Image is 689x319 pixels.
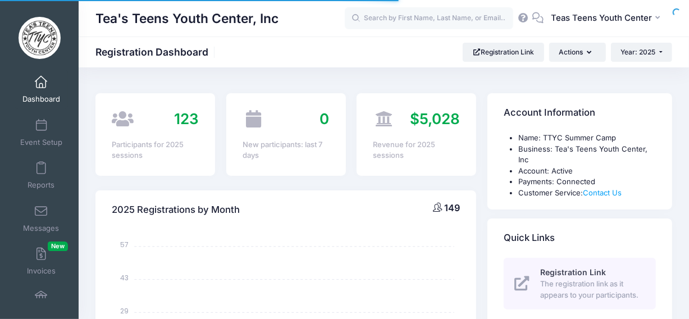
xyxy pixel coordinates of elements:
[551,12,652,24] span: Teas Teens Youth Center
[518,188,656,199] li: Customer Service:
[540,279,643,300] span: The registration link as it appears to your participants.
[121,306,129,315] tspan: 29
[518,144,656,166] li: Business: Tea's Teens Youth Center, Inc
[504,258,656,309] a: Registration Link The registration link as it appears to your participants.
[583,188,622,197] a: Contact Us
[112,194,240,226] h4: 2025 Registrations by Month
[611,43,672,62] button: Year: 2025
[15,241,68,281] a: InvoicesNew
[95,6,279,31] h1: Tea's Teens Youth Center, Inc
[518,176,656,188] li: Payments: Connected
[22,95,60,104] span: Dashboard
[15,70,68,109] a: Dashboard
[20,138,62,147] span: Event Setup
[174,110,199,127] span: 123
[15,113,68,152] a: Event Setup
[444,202,460,213] span: 149
[112,139,199,161] div: Participants for 2025 sessions
[23,224,59,233] span: Messages
[48,241,68,251] span: New
[121,273,129,282] tspan: 43
[549,43,605,62] button: Actions
[410,110,460,127] span: $5,028
[463,43,544,62] a: Registration Link
[518,166,656,177] li: Account: Active
[544,6,672,31] button: Teas Teens Youth Center
[540,267,606,277] span: Registration Link
[15,156,68,195] a: Reports
[504,222,555,254] h4: Quick Links
[28,181,54,190] span: Reports
[373,139,460,161] div: Revenue for 2025 sessions
[243,139,330,161] div: New participants: last 7 days
[95,46,218,58] h1: Registration Dashboard
[27,267,56,276] span: Invoices
[320,110,329,127] span: 0
[15,199,68,238] a: Messages
[121,240,129,249] tspan: 57
[504,97,595,129] h4: Account Information
[621,48,656,56] span: Year: 2025
[19,17,61,59] img: Tea's Teens Youth Center, Inc
[345,7,513,30] input: Search by First Name, Last Name, or Email...
[518,133,656,144] li: Name: TTYC Summer Camp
